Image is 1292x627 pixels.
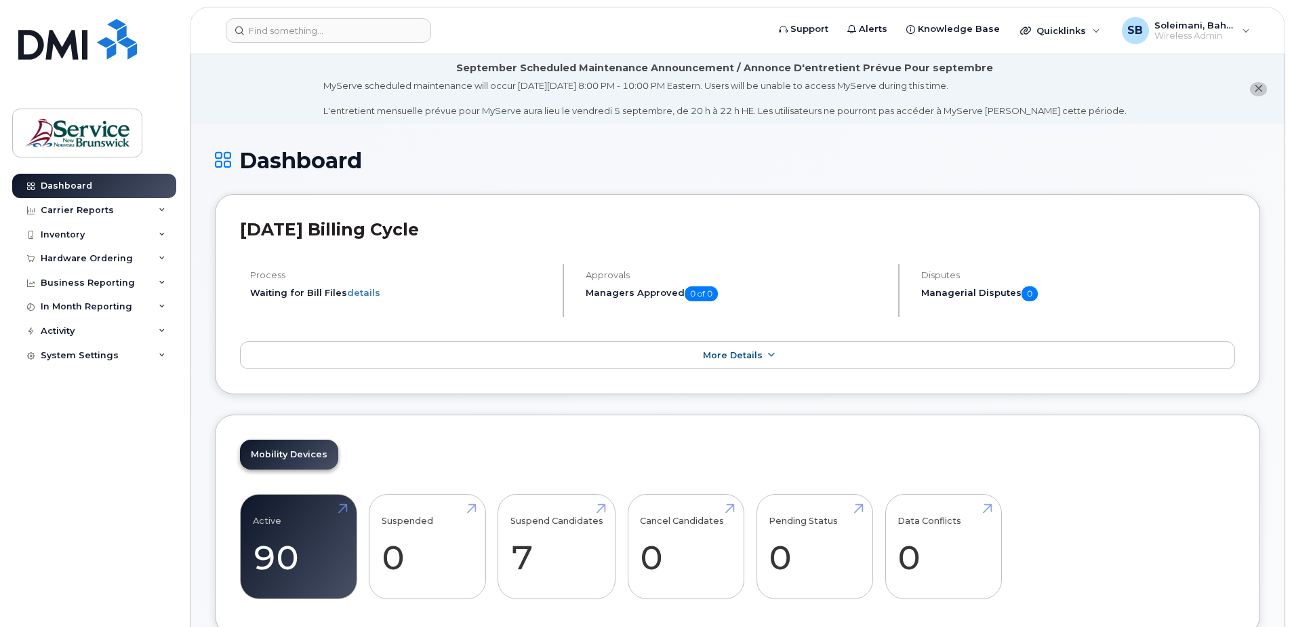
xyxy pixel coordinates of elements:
a: Cancel Candidates 0 [640,502,731,592]
a: Suspend Candidates 7 [510,502,603,592]
div: September Scheduled Maintenance Announcement / Annonce D'entretient Prévue Pour septembre [456,61,993,75]
h5: Managers Approved [586,286,887,301]
div: MyServe scheduled maintenance will occur [DATE][DATE] 8:00 PM - 10:00 PM Eastern. Users will be u... [323,79,1127,117]
a: Pending Status 0 [769,502,860,592]
h2: [DATE] Billing Cycle [240,219,1235,240]
a: details [347,287,380,298]
h1: Dashboard [215,149,1260,172]
a: Suspended 0 [382,502,473,592]
button: close notification [1250,82,1267,96]
span: 0 of 0 [685,286,718,301]
h4: Process [250,270,551,280]
li: Waiting for Bill Files [250,286,551,299]
a: Mobility Devices [240,440,338,470]
a: Active 90 [253,502,344,592]
h5: Managerial Disputes [921,286,1235,301]
span: More Details [703,350,763,360]
h4: Disputes [921,270,1235,280]
h4: Approvals [586,270,887,280]
span: 0 [1022,286,1038,301]
a: Data Conflicts 0 [897,502,989,592]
